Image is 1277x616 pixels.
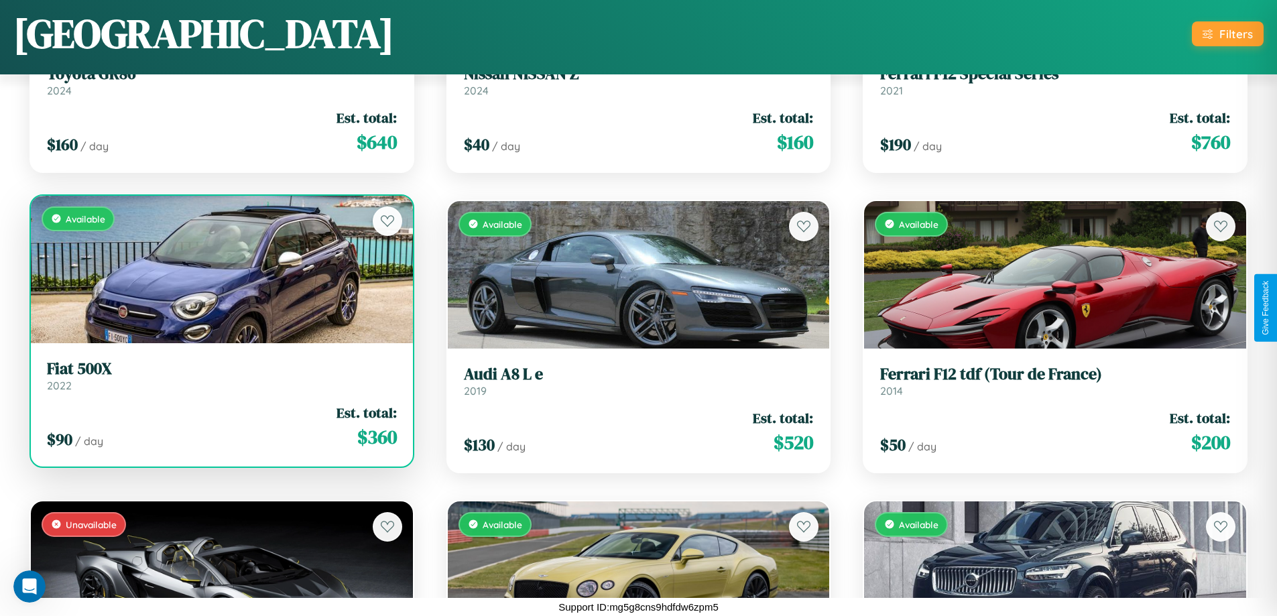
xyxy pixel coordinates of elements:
[1191,129,1230,156] span: $ 760
[1170,108,1230,127] span: Est. total:
[899,519,938,530] span: Available
[464,84,489,97] span: 2024
[75,434,103,448] span: / day
[880,365,1230,397] a: Ferrari F12 tdf (Tour de France)2014
[483,519,522,530] span: Available
[1261,281,1270,335] div: Give Feedback
[880,384,903,397] span: 2014
[774,429,813,456] span: $ 520
[1192,21,1264,46] button: Filters
[753,108,813,127] span: Est. total:
[914,139,942,153] span: / day
[908,440,936,453] span: / day
[880,434,906,456] span: $ 50
[880,64,1230,84] h3: Ferrari F12 Special Series
[13,6,394,61] h1: [GEOGRAPHIC_DATA]
[880,365,1230,384] h3: Ferrari F12 tdf (Tour de France)
[357,424,397,450] span: $ 360
[80,139,109,153] span: / day
[1191,429,1230,456] span: $ 200
[899,219,938,230] span: Available
[47,84,72,97] span: 2024
[558,598,718,616] p: Support ID: mg5g8cns9hdfdw6zpm5
[880,133,911,156] span: $ 190
[1170,408,1230,428] span: Est. total:
[1219,27,1253,41] div: Filters
[880,84,903,97] span: 2021
[880,64,1230,97] a: Ferrari F12 Special Series2021
[47,359,397,392] a: Fiat 500X2022
[464,64,814,84] h3: Nissan NISSAN Z
[47,64,397,84] h3: Toyota GR86
[464,384,487,397] span: 2019
[492,139,520,153] span: / day
[357,129,397,156] span: $ 640
[337,108,397,127] span: Est. total:
[464,64,814,97] a: Nissan NISSAN Z2024
[47,428,72,450] span: $ 90
[464,365,814,384] h3: Audi A8 L e
[66,519,117,530] span: Unavailable
[464,365,814,397] a: Audi A8 L e2019
[47,359,397,379] h3: Fiat 500X
[47,133,78,156] span: $ 160
[464,434,495,456] span: $ 130
[13,570,46,603] iframe: Intercom live chat
[497,440,526,453] span: / day
[464,133,489,156] span: $ 40
[753,408,813,428] span: Est. total:
[66,213,105,225] span: Available
[337,403,397,422] span: Est. total:
[483,219,522,230] span: Available
[47,64,397,97] a: Toyota GR862024
[777,129,813,156] span: $ 160
[47,379,72,392] span: 2022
